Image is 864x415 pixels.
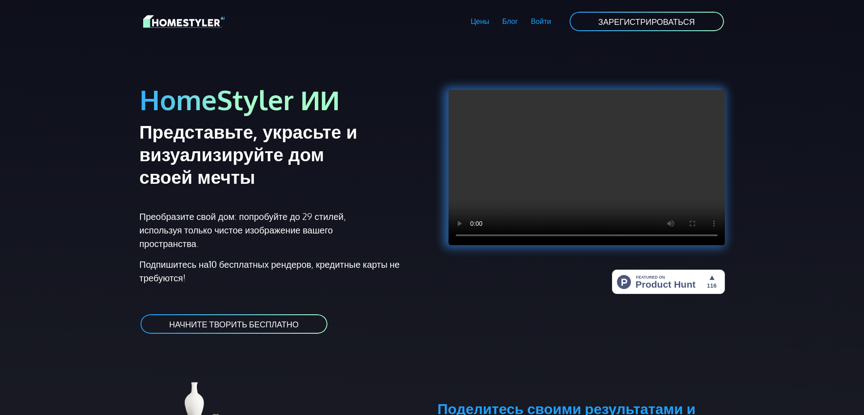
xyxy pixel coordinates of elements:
[612,270,725,294] img: HomeStyler AI — дизайн интерьера стал проще: один клик до дома вашей мечты | Product Hunt
[140,258,209,270] font: Подпишитесь на
[169,319,299,329] font: НАЧНИТЕ ТВОРИТЬ БЕСПЛАТНО
[464,11,496,32] a: Цены
[502,17,518,26] font: Блог
[496,11,524,32] a: Блог
[524,11,558,32] a: Войти
[140,82,340,117] font: HomeStyler ИИ
[531,17,551,26] font: Войти
[569,11,725,32] a: ЗАРЕГИСТРИРОВАТЬСЯ
[471,17,489,26] font: Цены
[140,210,346,249] font: Преобразите свой дом: попробуйте до 29 стилей, используя только чистое изображение вашего простра...
[209,258,311,270] font: 10 бесплатных рендеров
[143,14,224,29] img: Логотип ИИ HomeStyler
[140,120,358,188] font: Представьте, украсьте и визуализируйте дом своей мечты
[598,17,695,27] font: ЗАРЕГИСТРИРОВАТЬСЯ
[140,313,329,335] a: НАЧНИТЕ ТВОРИТЬ БЕСПЛАТНО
